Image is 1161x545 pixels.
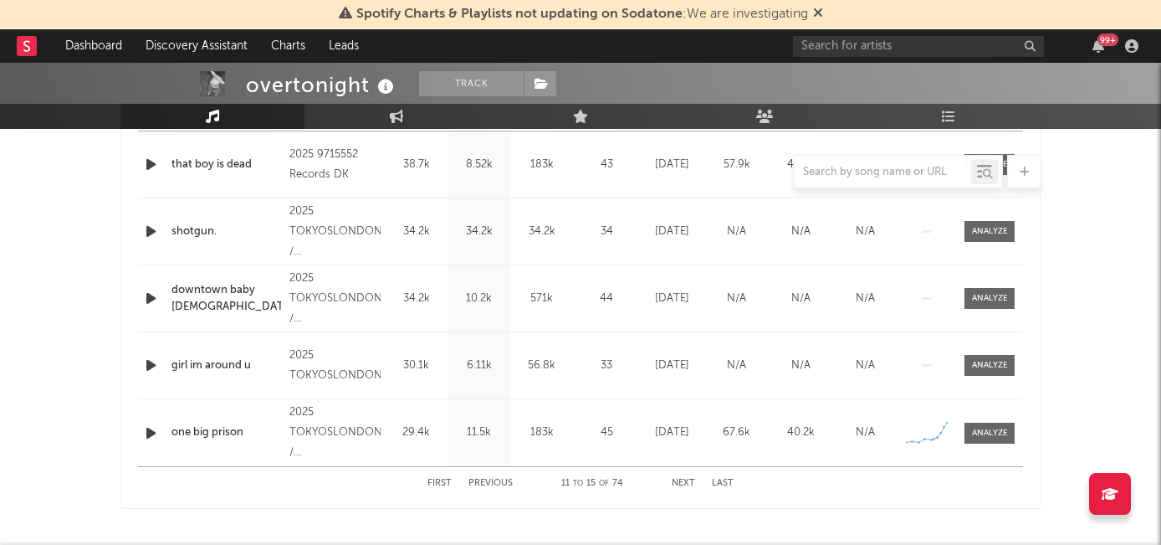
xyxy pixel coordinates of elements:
button: Last [712,479,734,488]
div: 183k [514,424,569,441]
button: Next [672,479,695,488]
div: 34.2k [389,290,443,307]
div: [DATE] [644,424,700,441]
div: 67.6k [708,424,765,441]
div: 2025 TOKYOSLONDON / [GEOGRAPHIC_DATA] [289,403,381,463]
div: N/A [837,224,893,240]
div: N/A [837,424,893,441]
span: Spotify Charts & Playlists not updating on Sodatone [356,8,683,21]
div: [DATE] [644,224,700,240]
button: First [427,479,452,488]
span: to [573,480,583,487]
span: of [599,480,609,487]
div: 34.2k [514,224,569,240]
div: 33 [577,357,636,374]
div: N/A [773,224,829,240]
div: 45 [577,424,636,441]
button: Track [419,71,524,96]
div: 2025 TOKYOSLONDON [289,346,381,386]
div: 11.5k [452,424,506,441]
a: downtown baby [DEMOGRAPHIC_DATA]. [171,282,281,315]
div: 2025 TOKYOSLONDON / [GEOGRAPHIC_DATA] [289,269,381,329]
div: 30.1k [389,357,443,374]
a: Discovery Assistant [134,29,259,63]
div: N/A [708,290,765,307]
div: 2025 9715552 Records DK [289,145,381,185]
a: Charts [259,29,317,63]
div: 11 15 74 [546,474,638,494]
a: one big prison [171,424,281,441]
div: overtonight [246,71,398,99]
a: Dashboard [54,29,134,63]
input: Search for artists [793,36,1044,57]
div: [DATE] [644,290,700,307]
div: N/A [837,357,893,374]
div: 6.11k [452,357,506,374]
a: Leads [317,29,371,63]
div: 10.2k [452,290,506,307]
input: Search by song name or URL [795,166,971,179]
div: 29.4k [389,424,443,441]
button: Previous [468,479,513,488]
div: N/A [708,357,765,374]
div: N/A [773,290,829,307]
div: N/A [708,224,765,240]
div: 99 + [1097,33,1118,46]
div: [DATE] [644,357,700,374]
div: 40.2k [773,424,829,441]
a: girl im around u [171,357,281,374]
div: 34 [577,224,636,240]
div: N/A [773,357,829,374]
span: Dismiss [813,8,823,21]
div: 34.2k [452,224,506,240]
div: N/A [837,290,893,307]
div: 44 [577,290,636,307]
button: 99+ [1092,39,1104,53]
a: shotgun. [171,224,281,240]
span: : We are investigating [356,8,808,21]
div: 56.8k [514,357,569,374]
div: 571k [514,290,569,307]
div: 2025 TOKYOSLONDON / [GEOGRAPHIC_DATA] [289,202,381,262]
div: 34.2k [389,224,443,240]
